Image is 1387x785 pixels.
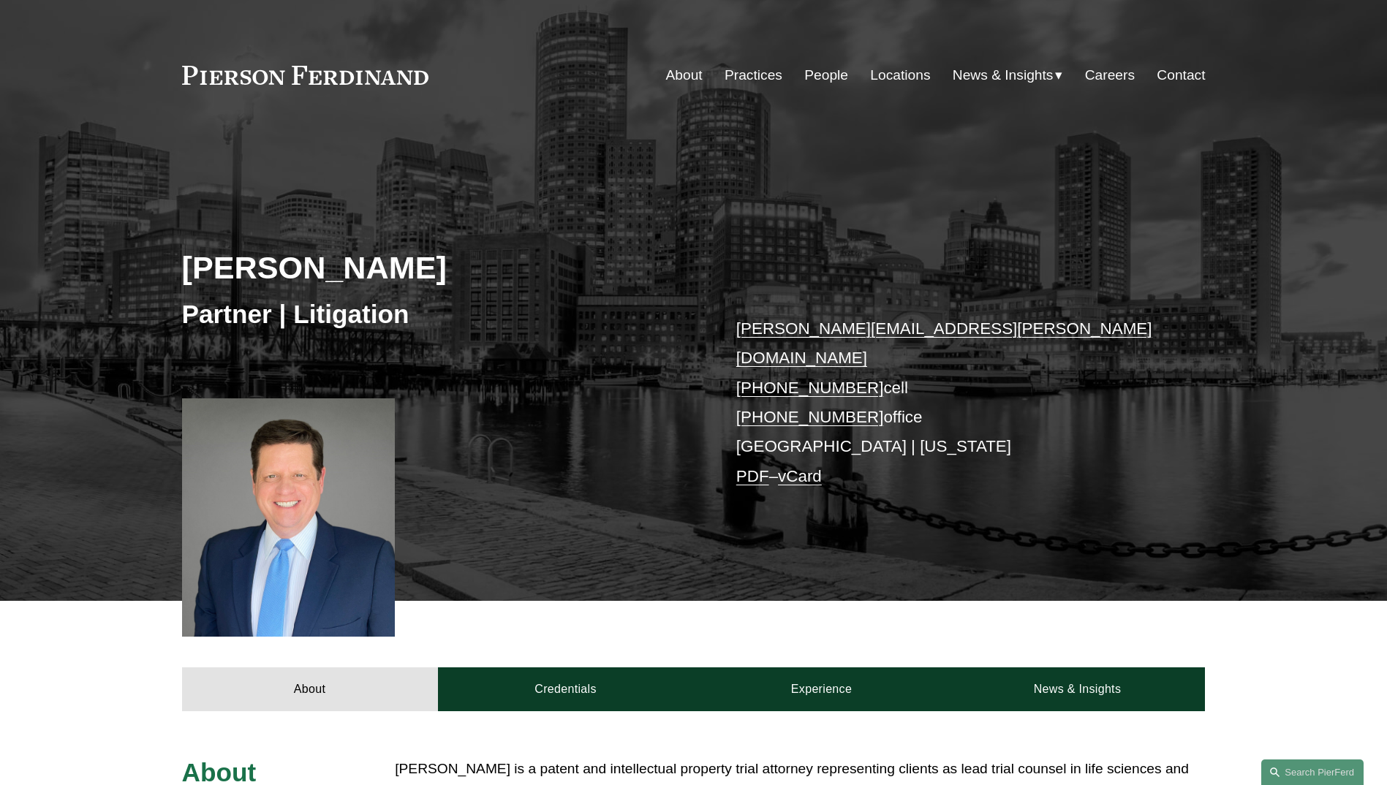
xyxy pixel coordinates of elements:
a: PDF [736,467,769,485]
h2: [PERSON_NAME] [182,249,694,287]
p: cell office [GEOGRAPHIC_DATA] | [US_STATE] – [736,314,1163,491]
a: [PHONE_NUMBER] [736,379,884,397]
a: About [666,61,703,89]
a: Experience [694,667,950,711]
a: People [804,61,848,89]
a: Search this site [1261,759,1364,785]
a: Practices [725,61,782,89]
a: [PHONE_NUMBER] [736,408,884,426]
a: Locations [870,61,930,89]
a: Careers [1085,61,1135,89]
a: About [182,667,438,711]
span: News & Insights [953,63,1054,88]
a: Credentials [438,667,694,711]
a: vCard [778,467,822,485]
a: [PERSON_NAME][EMAIL_ADDRESS][PERSON_NAME][DOMAIN_NAME] [736,319,1152,367]
a: Contact [1157,61,1205,89]
h3: Partner | Litigation [182,298,694,330]
a: News & Insights [949,667,1205,711]
a: folder dropdown [953,61,1063,89]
